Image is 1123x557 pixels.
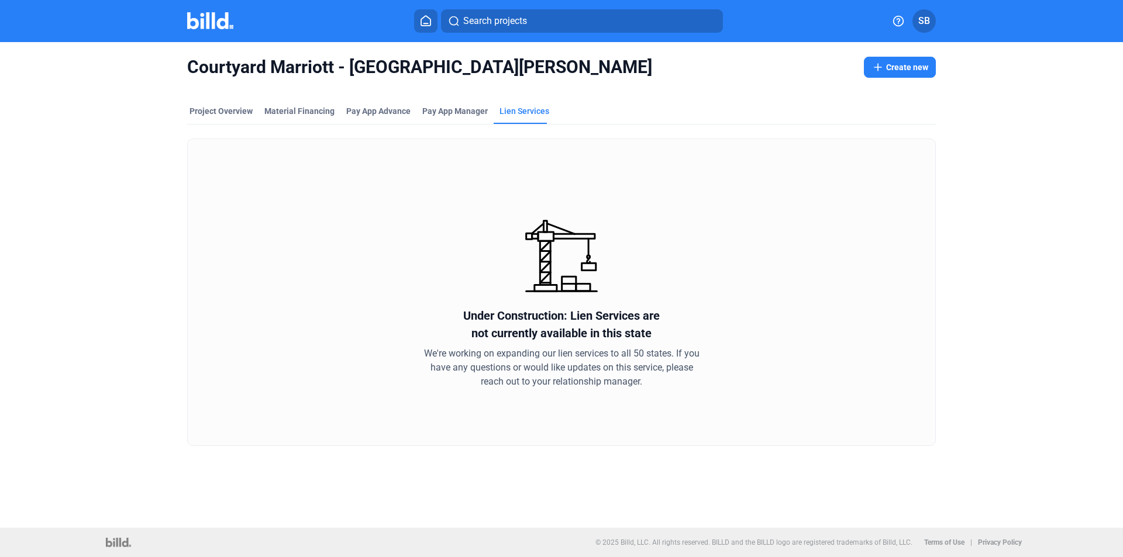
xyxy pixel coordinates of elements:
button: Search projects [441,9,723,33]
div: Material Financing [264,105,335,117]
button: SB [912,9,936,33]
img: logo [106,538,131,547]
img: Billd Company Logo [187,12,233,29]
div: Under Construction: Lien Services are not currently available in this state [459,307,664,342]
span: Search projects [463,14,527,28]
span: SB [918,14,930,28]
span: We're working on expanding our lien services to all 50 states. If you have any questions or would... [424,348,700,387]
div: Project Overview [190,105,253,117]
p: © 2025 Billd, LLC. All rights reserved. BILLD and the BILLD logo are registered trademarks of Bil... [595,538,912,546]
div: Pay App Advance [346,105,411,117]
span: Courtyard Marriott - [GEOGRAPHIC_DATA][PERSON_NAME] [187,56,852,78]
span: Pay App Manager [422,105,488,117]
button: Create new [864,57,936,78]
p: | [970,538,972,546]
div: Lien Services [500,105,549,117]
b: Privacy Policy [978,538,1022,546]
b: Terms of Use [924,538,964,546]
